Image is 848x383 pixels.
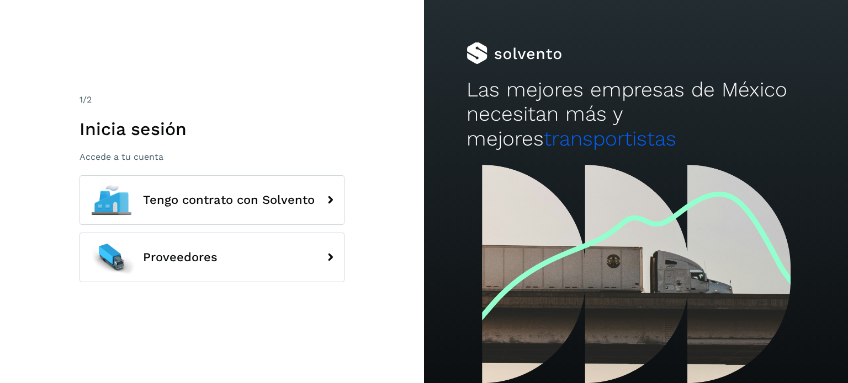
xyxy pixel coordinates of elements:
[143,251,218,264] span: Proveedores
[79,152,344,162] p: Accede a tu cuenta
[467,78,805,151] h2: Las mejores empresas de México necesitan más y mejores
[544,127,676,150] span: transportistas
[79,175,344,225] button: Tengo contrato con Solvento
[79,93,344,106] div: /2
[79,118,344,139] h1: Inicia sesión
[79,233,344,282] button: Proveedores
[143,193,315,207] span: Tengo contrato con Solvento
[79,94,83,105] span: 1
